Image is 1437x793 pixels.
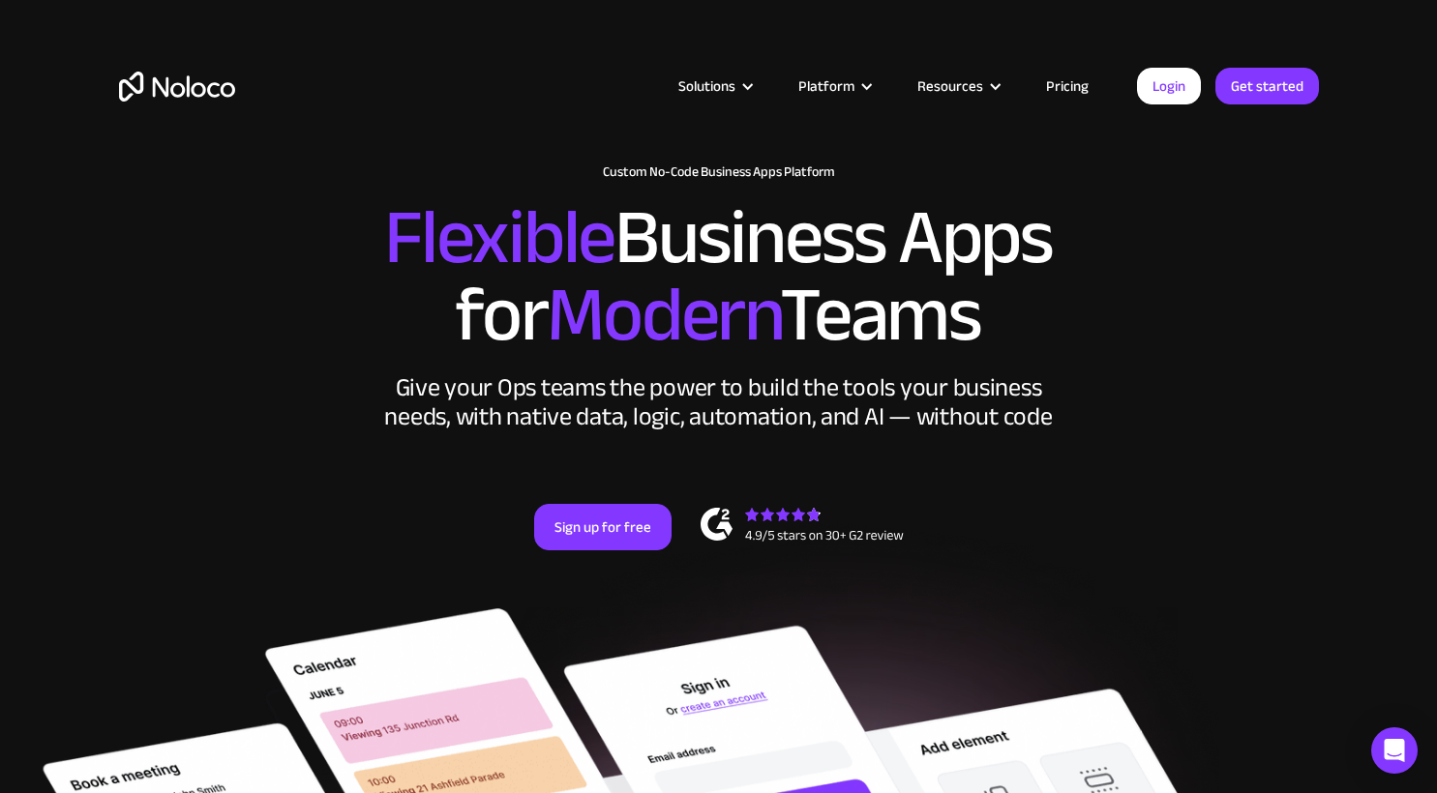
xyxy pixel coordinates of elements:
[534,504,672,550] a: Sign up for free
[547,243,780,387] span: Modern
[384,165,614,309] span: Flexible
[1137,68,1201,104] a: Login
[654,73,774,99] div: Solutions
[917,73,983,99] div: Resources
[774,73,893,99] div: Platform
[893,73,1022,99] div: Resources
[798,73,854,99] div: Platform
[1215,68,1319,104] a: Get started
[119,199,1319,354] h2: Business Apps for Teams
[380,373,1058,431] div: Give your Ops teams the power to build the tools your business needs, with native data, logic, au...
[119,72,235,102] a: home
[1371,727,1418,774] div: Open Intercom Messenger
[1022,73,1113,99] a: Pricing
[678,73,735,99] div: Solutions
